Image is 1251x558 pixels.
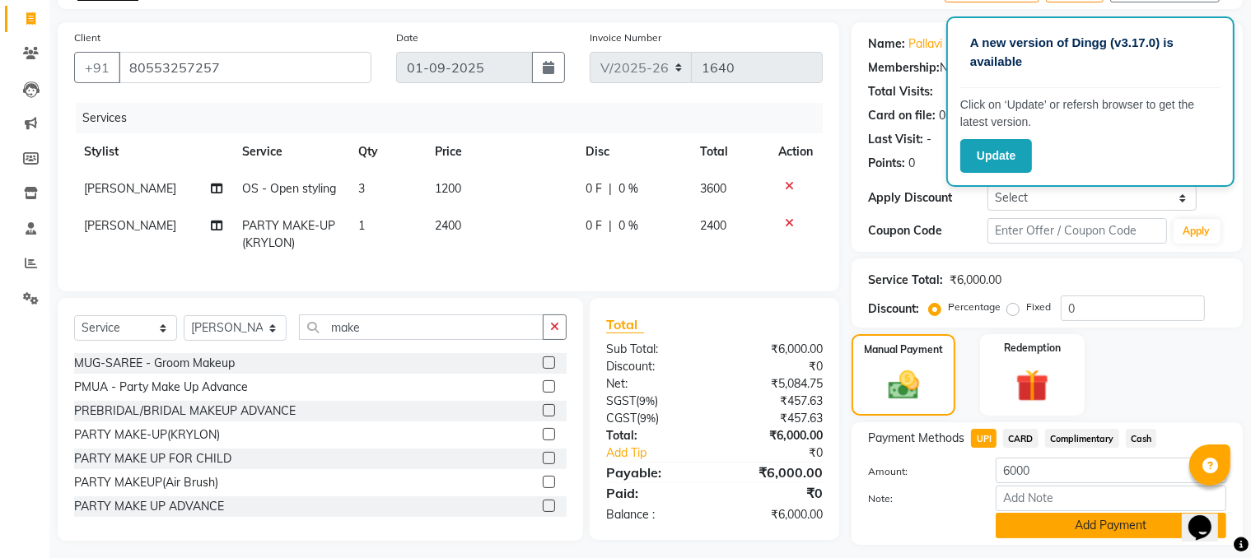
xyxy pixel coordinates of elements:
div: ( ) [594,410,715,427]
label: Manual Payment [864,342,943,357]
div: Discount: [868,300,919,318]
input: Search or Scan [299,314,544,340]
div: ₹0 [735,444,835,462]
span: Cash [1126,429,1157,448]
label: Percentage [948,300,1001,314]
label: Invoice Number [590,30,661,45]
th: Action [768,133,823,170]
div: Points: [868,155,905,172]
label: Redemption [1004,341,1061,356]
span: 2400 [435,218,461,233]
button: Update [960,139,1032,173]
div: Card on file: [868,107,936,124]
span: 0 F [586,180,602,198]
span: 9% [640,412,656,425]
div: ₹6,000.00 [715,506,836,523]
div: PMUA - Party Make Up Advance [74,379,248,396]
th: Service [232,133,348,170]
div: ( ) [594,393,715,410]
div: Payable: [594,463,715,482]
th: Disc [576,133,690,170]
span: 0 % [618,217,638,235]
span: [PERSON_NAME] [84,181,176,196]
div: PARTY MAKEUP(Air Brush) [74,474,218,491]
p: A new version of Dingg (v3.17.0) is available [970,34,1211,71]
th: Qty [348,133,426,170]
span: UPI [971,429,997,448]
p: Click on ‘Update’ or refersh browser to get the latest version. [960,96,1221,131]
div: Name: [868,35,905,53]
span: CGST [606,411,637,425]
span: [PERSON_NAME] [84,218,176,233]
div: ₹6,000.00 [950,272,1001,289]
button: Add Payment [996,513,1226,538]
span: 0 % [618,180,638,198]
div: ₹0 [715,358,836,375]
div: PARTY MAKE-UP(KRYLON) [74,426,220,444]
div: Paid: [594,483,715,503]
span: Complimentary [1045,429,1119,448]
th: Stylist [74,133,232,170]
span: SGST [606,393,636,408]
span: 1200 [435,181,461,196]
div: 0 [908,155,915,172]
span: 3600 [700,181,726,196]
a: Pallavi [908,35,942,53]
div: PARTY MAKE UP ADVANCE [74,498,224,515]
div: Net: [594,375,715,393]
span: | [609,217,612,235]
div: Total: [594,427,715,444]
div: Discount: [594,358,715,375]
div: ₹457.63 [715,393,836,410]
input: Search by Name/Mobile/Email/Code [119,52,371,83]
span: CARD [1003,429,1039,448]
img: _gift.svg [1006,365,1059,406]
label: Fixed [1026,300,1051,314]
div: PREBRIDAL/BRIDAL MAKEUP ADVANCE [74,402,296,420]
span: PARTY MAKE-UP(KRYLON) [242,218,335,250]
span: 0 F [586,217,602,235]
label: Amount: [856,464,983,479]
input: Enter Offer / Coupon Code [987,218,1166,244]
div: Apply Discount [868,189,987,207]
span: 9% [639,394,655,407]
div: No Active Membership [868,59,1226,77]
div: Membership: [868,59,940,77]
div: ₹0 [715,483,836,503]
label: Client [74,30,100,45]
input: Amount [996,458,1226,483]
div: Sub Total: [594,341,715,358]
div: - [927,131,931,148]
div: Last Visit: [868,131,923,148]
div: ₹6,000.00 [715,341,836,358]
div: 0 [939,107,945,124]
div: ₹6,000.00 [715,427,836,444]
label: Date [396,30,418,45]
div: PARTY MAKE UP FOR CHILD [74,450,231,467]
span: OS - Open styling [242,181,336,196]
iframe: chat widget [1182,492,1235,542]
button: Apply [1174,219,1221,244]
div: ₹6,000.00 [715,463,836,482]
span: 2400 [700,218,726,233]
div: ₹5,084.75 [715,375,836,393]
th: Total [690,133,768,170]
div: Service Total: [868,272,943,289]
span: 1 [358,218,365,233]
span: Total [606,316,644,333]
img: _cash.svg [879,367,930,403]
span: | [609,180,612,198]
div: Balance : [594,506,715,523]
span: Payment Methods [868,430,964,447]
span: 3 [358,181,365,196]
label: Note: [856,491,983,506]
input: Add Note [996,486,1226,511]
a: Add Tip [594,444,735,462]
div: Coupon Code [868,222,987,239]
div: MUG-SAREE - Groom Makeup [74,355,235,372]
th: Price [425,133,576,170]
div: Services [76,103,835,133]
button: +91 [74,52,120,83]
div: ₹457.63 [715,410,836,427]
div: Total Visits: [868,83,933,100]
